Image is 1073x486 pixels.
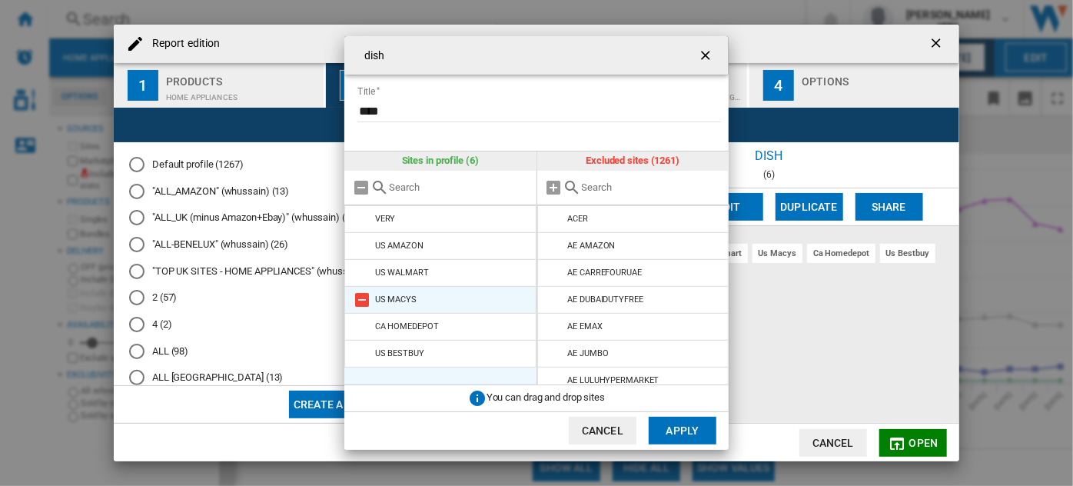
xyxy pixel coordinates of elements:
[487,391,605,403] span: You can drag and drop sites
[567,241,615,251] div: AE AMAZON
[567,295,643,305] div: AE DUBAIDUTYFREE
[545,178,563,197] md-icon: Add all
[375,241,424,251] div: US AMAZON
[567,375,659,385] div: AE LULUHYPERMARKET
[344,36,729,449] md-dialog: {{::title}} {{::getI18NText('BUTTONS.CANCEL')}} ...
[389,181,529,193] input: Search
[649,417,716,444] button: Apply
[375,348,424,358] div: US BESTBUY
[582,181,722,193] input: Search
[567,348,608,358] div: AE JUMBO
[375,321,439,331] div: CA HOMEDEPOT
[375,295,417,305] div: US MACYS
[357,48,384,64] h4: dish
[537,151,729,170] div: Excluded sites (1261)
[567,321,602,331] div: AE EMAX
[375,268,429,278] div: US WALMART
[692,40,723,71] button: getI18NText('BUTTONS.CLOSE_DIALOG')
[567,268,642,278] div: AE CARREFOURUAE
[352,178,370,197] md-icon: Remove all
[567,214,588,224] div: ACER
[344,151,536,170] div: Sites in profile (6)
[375,214,396,224] div: VERY
[569,417,636,444] button: Cancel
[698,48,716,66] ng-md-icon: getI18NText('BUTTONS.CLOSE_DIALOG')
